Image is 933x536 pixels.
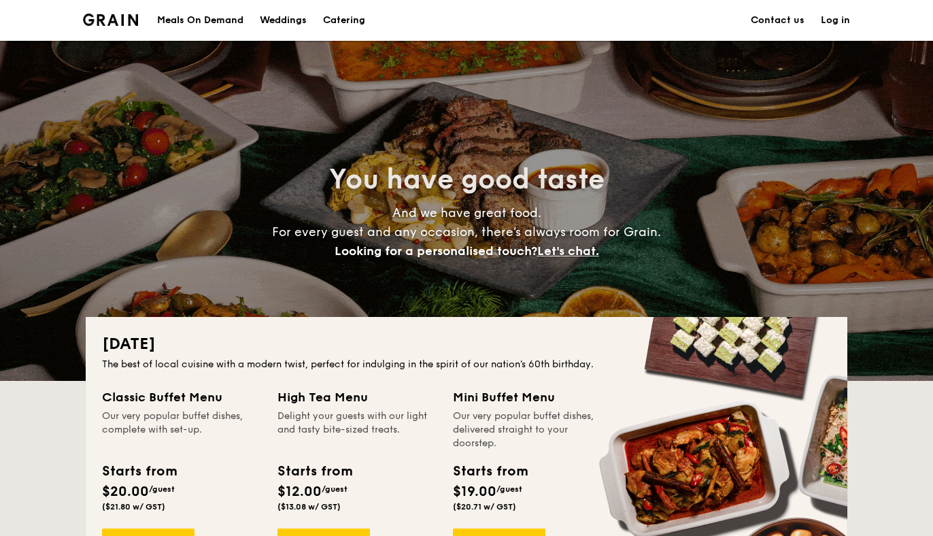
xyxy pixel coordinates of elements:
span: $19.00 [453,484,496,500]
span: Looking for a personalised touch? [335,244,537,258]
h2: [DATE] [102,333,831,355]
span: $12.00 [277,484,322,500]
span: Let's chat. [537,244,599,258]
span: /guest [322,484,347,494]
span: ($21.80 w/ GST) [102,502,165,512]
span: You have good taste [329,163,605,196]
a: Logotype [83,14,138,26]
div: Mini Buffet Menu [453,388,612,407]
span: /guest [496,484,522,494]
span: And we have great food. For every guest and any occasion, there’s always room for Grain. [272,205,661,258]
div: Classic Buffet Menu [102,388,261,407]
span: ($20.71 w/ GST) [453,502,516,512]
div: Our very popular buffet dishes, complete with set-up. [102,409,261,450]
div: Delight your guests with our light and tasty bite-sized treats. [277,409,437,450]
div: Starts from [453,461,527,482]
span: /guest [149,484,175,494]
div: The best of local cuisine with a modern twist, perfect for indulging in the spirit of our nation’... [102,358,831,371]
div: Starts from [102,461,176,482]
div: High Tea Menu [277,388,437,407]
span: $20.00 [102,484,149,500]
div: Starts from [277,461,352,482]
span: ($13.08 w/ GST) [277,502,341,512]
img: Grain [83,14,138,26]
div: Our very popular buffet dishes, delivered straight to your doorstep. [453,409,612,450]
